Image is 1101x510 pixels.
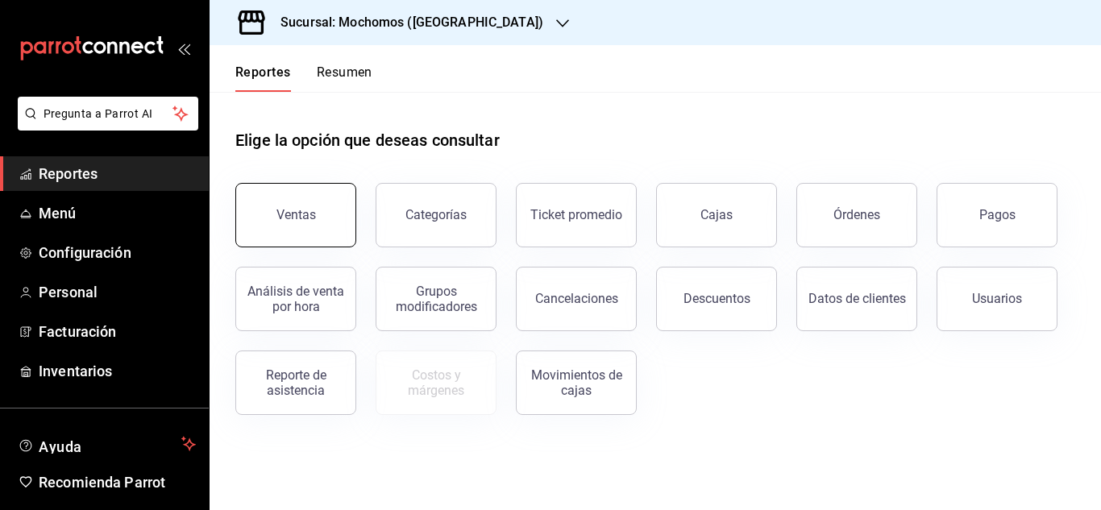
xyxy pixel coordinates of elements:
button: Reportes [235,64,291,92]
button: Descuentos [656,267,777,331]
span: Recomienda Parrot [39,471,196,493]
span: Facturación [39,321,196,342]
button: Datos de clientes [796,267,917,331]
button: Usuarios [937,267,1057,331]
span: Ayuda [39,434,175,454]
a: Cajas [656,183,777,247]
div: navigation tabs [235,64,372,92]
h3: Sucursal: Mochomos ([GEOGRAPHIC_DATA]) [268,13,543,32]
button: Ticket promedio [516,183,637,247]
button: Movimientos de cajas [516,350,637,415]
button: Análisis de venta por hora [235,267,356,331]
div: Ventas [276,207,316,222]
button: Órdenes [796,183,917,247]
div: Análisis de venta por hora [246,284,346,314]
div: Movimientos de cajas [526,367,626,398]
button: Categorías [376,183,496,247]
div: Pagos [979,207,1016,222]
button: Pagos [937,183,1057,247]
div: Reporte de asistencia [246,367,346,398]
div: Grupos modificadores [386,284,486,314]
button: Contrata inventarios para ver este reporte [376,350,496,415]
h1: Elige la opción que deseas consultar [235,128,500,152]
span: Personal [39,281,196,303]
div: Descuentos [683,291,750,306]
button: Ventas [235,183,356,247]
button: Cancelaciones [516,267,637,331]
span: Pregunta a Parrot AI [44,106,173,122]
div: Cancelaciones [535,291,618,306]
span: Inventarios [39,360,196,382]
button: Reporte de asistencia [235,350,356,415]
span: Menú [39,202,196,224]
div: Cajas [700,205,733,225]
button: Resumen [317,64,372,92]
div: Órdenes [833,207,880,222]
span: Reportes [39,163,196,185]
button: open_drawer_menu [177,42,190,55]
div: Costos y márgenes [386,367,486,398]
div: Categorías [405,207,467,222]
div: Usuarios [972,291,1022,306]
div: Ticket promedio [530,207,622,222]
span: Configuración [39,242,196,263]
div: Datos de clientes [808,291,906,306]
a: Pregunta a Parrot AI [11,117,198,134]
button: Grupos modificadores [376,267,496,331]
button: Pregunta a Parrot AI [18,97,198,131]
